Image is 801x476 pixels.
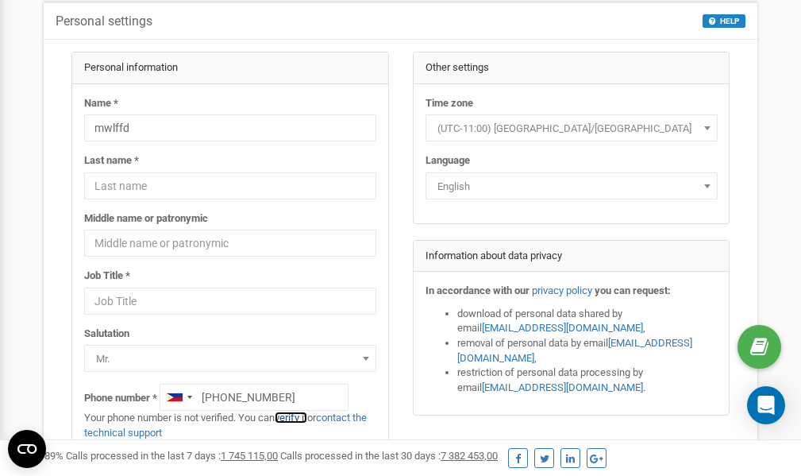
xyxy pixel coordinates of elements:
[84,412,367,439] a: contact the technical support
[280,450,498,462] span: Calls processed in the last 30 days :
[90,348,371,370] span: Mr.
[221,450,278,462] u: 1 745 115,00
[457,336,718,366] li: removal of personal data by email ,
[595,284,671,296] strong: you can request:
[66,450,278,462] span: Calls processed in the last 7 days :
[426,172,718,199] span: English
[56,14,152,29] h5: Personal settings
[482,322,643,334] a: [EMAIL_ADDRESS][DOMAIN_NAME]
[84,345,376,372] span: Mr.
[441,450,498,462] u: 7 382 453,00
[84,391,157,406] label: Phone number *
[457,307,718,336] li: download of personal data shared by email ,
[84,288,376,315] input: Job Title
[84,153,139,168] label: Last name *
[8,430,46,468] button: Open CMP widget
[703,14,745,28] button: HELP
[414,241,730,273] div: Information about data privacy
[84,411,376,440] p: Your phone number is not verified. You can or
[426,153,470,168] label: Language
[84,96,118,111] label: Name *
[431,118,712,140] span: (UTC-11:00) Pacific/Midway
[457,337,692,364] a: [EMAIL_ADDRESS][DOMAIN_NAME]
[426,284,530,296] strong: In accordance with our
[84,230,376,257] input: Middle name or patronymic
[72,52,388,84] div: Personal information
[431,176,712,198] span: English
[426,114,718,141] span: (UTC-11:00) Pacific/Midway
[457,366,718,395] li: restriction of personal data processing by email .
[84,114,376,141] input: Name
[84,269,130,284] label: Job Title *
[160,384,349,411] input: +1-800-555-55-55
[426,96,473,111] label: Time zone
[84,327,129,342] label: Salutation
[84,172,376,199] input: Last name
[84,211,208,226] label: Middle name or patronymic
[747,386,785,424] div: Open Intercom Messenger
[482,381,643,393] a: [EMAIL_ADDRESS][DOMAIN_NAME]
[414,52,730,84] div: Other settings
[275,412,307,424] a: verify it
[532,284,592,296] a: privacy policy
[160,385,197,410] div: Telephone country code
